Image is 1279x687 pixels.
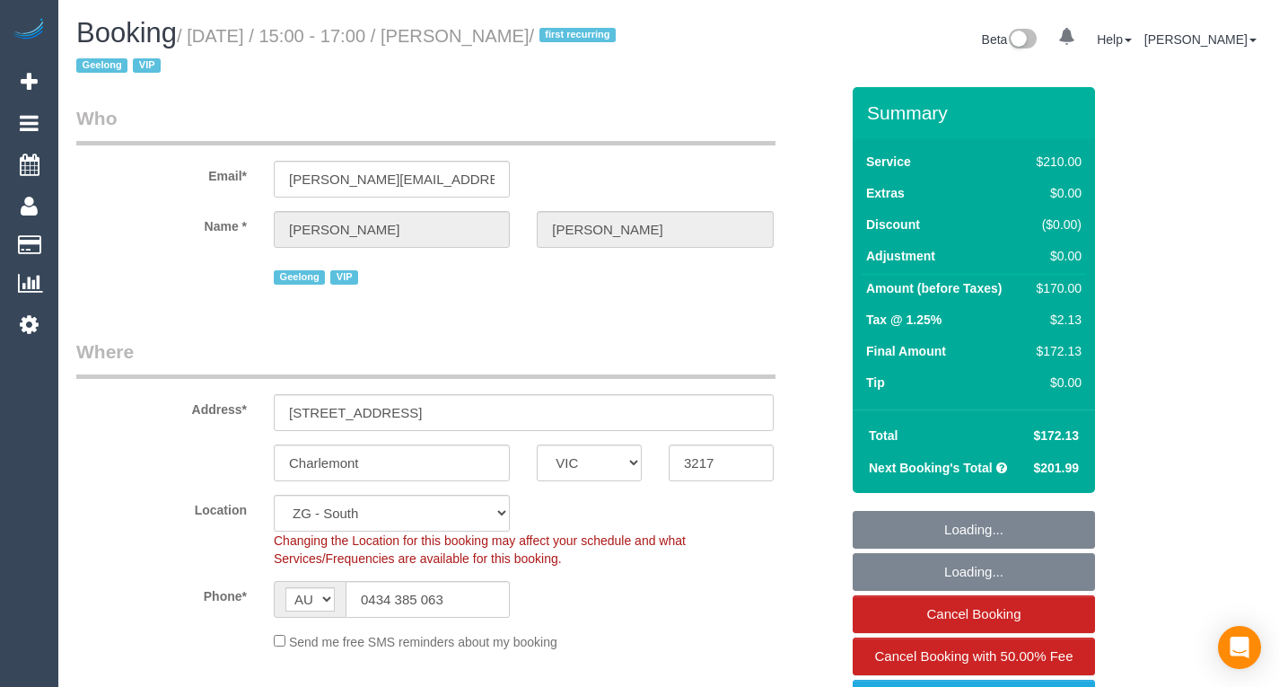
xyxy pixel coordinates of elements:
[537,211,773,248] input: Last Name*
[867,102,1086,123] h3: Summary
[289,635,557,649] span: Send me free SMS reminders about my booking
[875,648,1073,664] span: Cancel Booking with 50.00% Fee
[63,581,260,605] label: Phone*
[1029,247,1082,265] div: $0.00
[63,211,260,235] label: Name *
[76,339,775,379] legend: Where
[1029,342,1082,360] div: $172.13
[330,270,358,285] span: VIP
[539,28,616,42] span: first recurring
[669,445,774,481] input: Post Code*
[1029,216,1082,233] div: ($0.00)
[866,184,905,202] label: Extras
[866,153,911,171] label: Service
[853,638,1095,675] a: Cancel Booking with 50.00% Fee
[76,105,775,145] legend: Who
[869,461,993,475] strong: Next Booking's Total
[866,342,946,360] label: Final Amount
[274,211,510,248] input: First Name*
[1097,32,1132,47] a: Help
[866,311,942,329] label: Tax @ 1.25%
[866,279,1002,297] label: Amount (before Taxes)
[853,595,1095,633] a: Cancel Booking
[274,533,686,566] span: Changing the Location for this booking may affect your schedule and what Services/Frequencies are...
[982,32,1038,47] a: Beta
[274,445,510,481] input: Suburb*
[1218,626,1261,669] div: Open Intercom Messenger
[11,18,47,43] img: Automaid Logo
[1033,428,1079,443] span: $172.13
[63,495,260,519] label: Location
[133,58,161,73] span: VIP
[63,161,260,185] label: Email*
[274,270,325,285] span: Geelong
[63,394,260,418] label: Address*
[1029,153,1082,171] div: $210.00
[1033,461,1079,475] span: $201.99
[274,161,510,198] input: Email*
[869,428,898,443] strong: Total
[866,374,885,392] label: Tip
[346,581,510,618] input: Phone*
[1029,184,1082,202] div: $0.00
[866,216,920,233] label: Discount
[76,58,127,73] span: Geelong
[1029,374,1082,392] div: $0.00
[1029,311,1082,329] div: $2.13
[866,247,935,265] label: Adjustment
[1144,32,1257,47] a: [PERSON_NAME]
[76,17,177,48] span: Booking
[1029,279,1082,297] div: $170.00
[1007,29,1037,52] img: New interface
[76,26,621,76] small: / [DATE] / 15:00 - 17:00 / [PERSON_NAME]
